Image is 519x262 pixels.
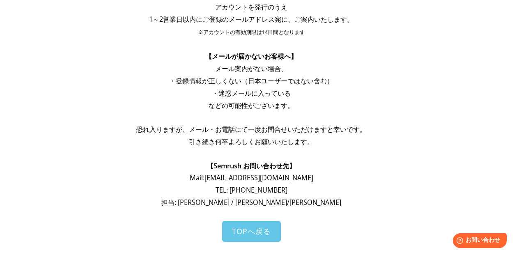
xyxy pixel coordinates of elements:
[198,29,305,36] span: ※アカウントの有効期限は14日間となります
[209,101,294,110] span: などの可能性がございます。
[215,64,287,73] span: メール案内がない場合、
[205,52,297,61] span: 【メールが届かないお客様へ】
[216,186,287,195] span: TEL: [PHONE_NUMBER]
[212,89,291,98] span: ・迷惑メールに入っている
[207,161,296,170] span: 【Semrush お問い合わせ先】
[149,15,354,24] span: 1～2営業日以内にご登録のメールアドレス宛に、ご案内いたします。
[222,221,281,242] a: TOPへ戻る
[189,137,314,146] span: 引き続き何卒よろしくお願いいたします。
[446,230,510,253] iframe: Help widget launcher
[232,226,271,236] span: TOPへ戻る
[169,76,333,85] span: ・登録情報が正しくない（日本ユーザーではない含む）
[190,173,313,182] span: Mail: [EMAIL_ADDRESS][DOMAIN_NAME]
[136,125,366,134] span: 恐れ入りますが、メール・お電話にて一度お問合せいただけますと幸いです。
[215,2,287,11] span: アカウントを発行のうえ
[161,198,341,207] span: 担当: [PERSON_NAME] / [PERSON_NAME]/[PERSON_NAME]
